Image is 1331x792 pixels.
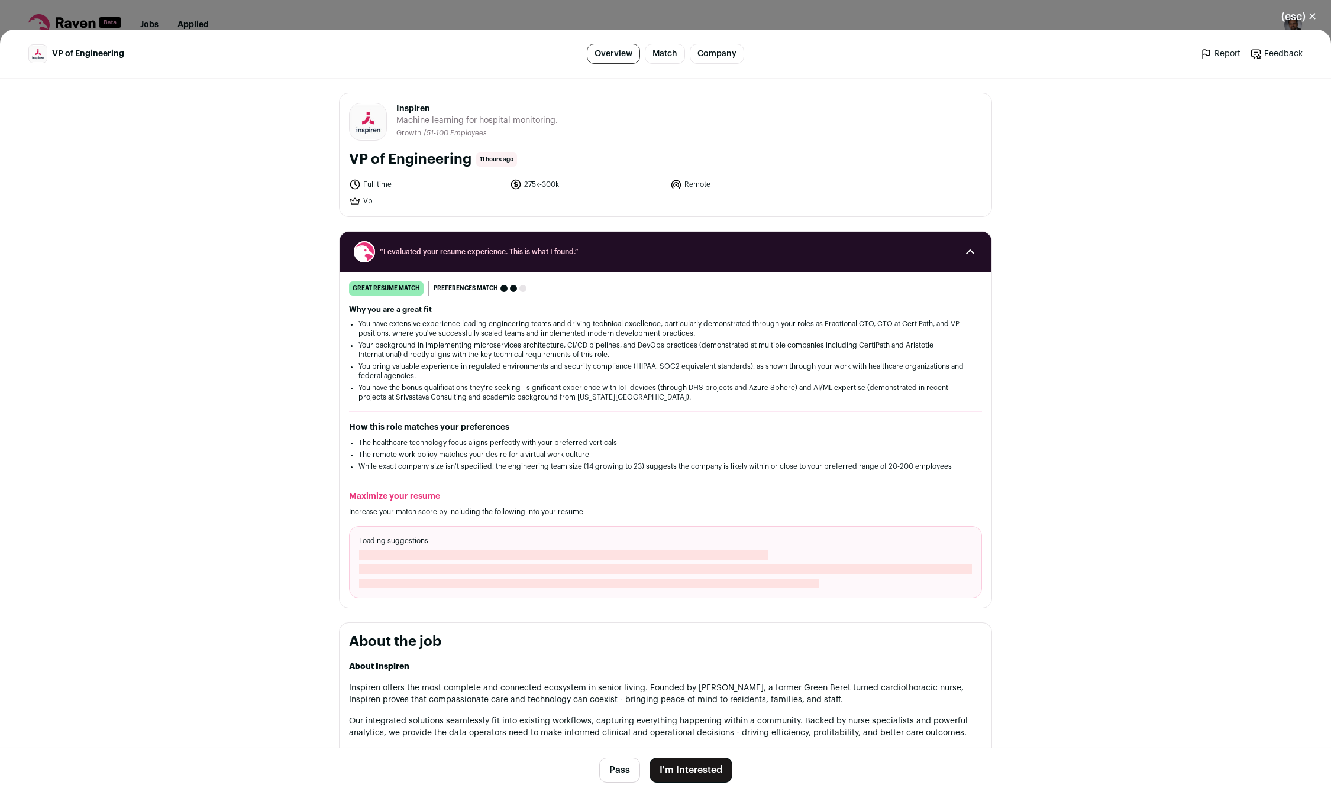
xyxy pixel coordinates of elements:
[358,362,973,381] li: You bring valuable experience in regulated environments and security compliance (HIPAA, SOC2 equi...
[358,383,973,402] li: You have the bonus qualifications they're seeking - significant experience with IoT devices (thro...
[670,178,824,190] li: Remote
[396,103,558,115] span: Inspiren
[349,421,982,433] h2: How this role matches your preferences
[349,632,982,651] h2: About the job
[349,507,982,517] p: Increase your match score by including the following into your resume
[349,178,503,190] li: Full time
[349,195,503,207] li: Vp
[380,247,951,257] span: “I evaluated your resume experience. This is what I found.”
[349,150,471,169] h1: VP of Engineering
[645,44,685,64] a: Match
[476,152,517,167] span: 11 hours ago
[52,48,124,60] span: VP of Engineering
[396,129,424,138] li: Growth
[350,104,386,139] img: 94fc1ec370a6f26f7f6647b578c9f499d602f7331f0098404535d1d8f4b6e906.jpg
[358,462,973,471] li: While exact company size isn't specified, the engineering team size (14 growing to 23) suggests t...
[434,283,498,294] span: Preferences match
[510,178,664,190] li: 275k-300k
[1200,48,1240,60] a: Report
[349,715,982,739] p: Our integrated solutions seamlessly fit into existing workflows, capturing everything happening w...
[358,450,973,459] li: The remote work policy matches your desire for a virtual work culture
[349,281,424,296] div: great resume match
[349,682,982,706] p: Inspiren offers the most complete and connected ecosystem in senior living. Founded by [PERSON_NA...
[650,758,732,783] button: I'm Interested
[349,305,982,314] h2: Why you are a great fit
[349,663,409,671] strong: About Inspiren
[690,44,744,64] a: Company
[29,46,47,63] img: 94fc1ec370a6f26f7f6647b578c9f499d602f7331f0098404535d1d8f4b6e906.jpg
[358,319,973,338] li: You have extensive experience leading engineering teams and driving technical excellence, particu...
[427,129,487,137] span: 51-100 Employees
[1250,48,1303,60] a: Feedback
[349,491,982,502] h2: Maximize your resume
[349,526,982,598] div: Loading suggestions
[358,438,973,447] li: The healthcare technology focus aligns perfectly with your preferred verticals
[587,44,640,64] a: Overview
[1267,4,1331,30] button: Close modal
[358,340,973,359] li: Your background in implementing microservices architecture, CI/CD pipelines, and DevOps practices...
[599,758,640,783] button: Pass
[396,115,558,126] span: Machine learning for hospital monitoring.
[424,129,487,138] li: /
